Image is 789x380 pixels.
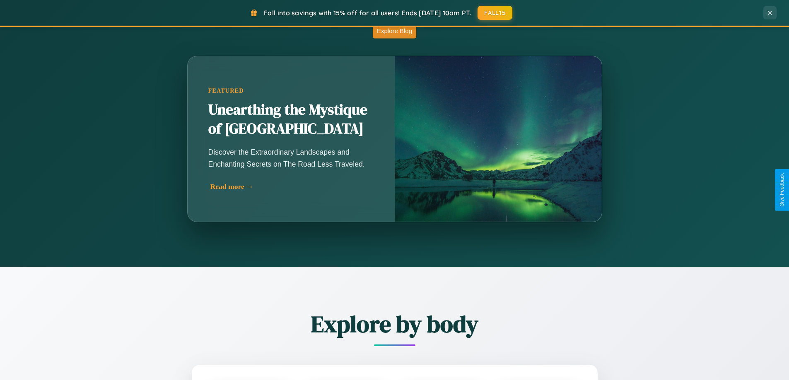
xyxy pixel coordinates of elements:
[146,308,643,340] h2: Explore by body
[373,23,416,38] button: Explore Blog
[208,100,374,139] h2: Unearthing the Mystique of [GEOGRAPHIC_DATA]
[208,146,374,170] p: Discover the Extraordinary Landscapes and Enchanting Secrets on The Road Less Traveled.
[208,87,374,94] div: Featured
[779,173,785,207] div: Give Feedback
[478,6,512,20] button: FALL15
[264,9,471,17] span: Fall into savings with 15% off for all users! Ends [DATE] 10am PT.
[210,182,376,191] div: Read more →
